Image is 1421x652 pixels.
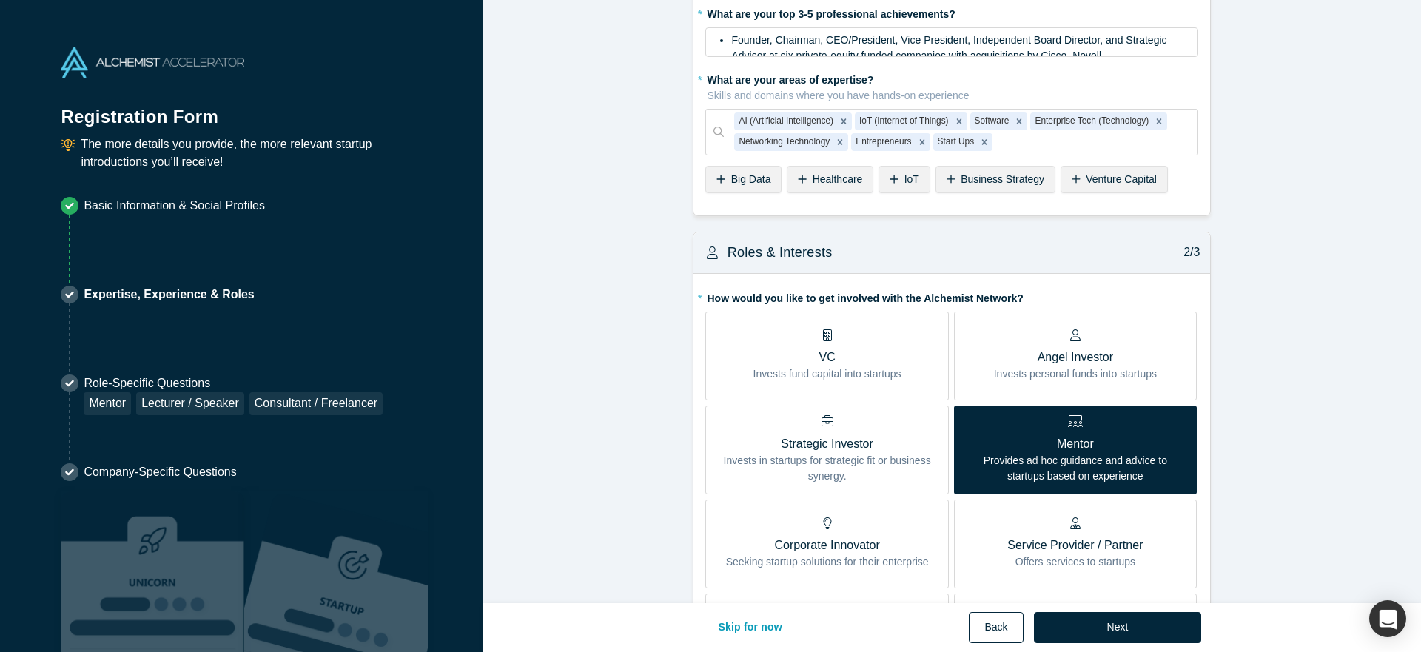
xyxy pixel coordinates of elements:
[705,166,782,193] div: Big Data
[1151,112,1167,130] div: Remove Enterprise Tech (Technology)
[1061,166,1168,193] div: Venture Capital
[832,133,848,151] div: Remove Networking Technology
[84,463,236,481] p: Company-Specific Questions
[970,112,1012,130] div: Software
[951,112,967,130] div: Remove IoT (Internet of Things)
[705,27,1198,57] div: rdw-wrapper
[935,166,1055,193] div: Business Strategy
[965,435,1186,453] p: Mentor
[787,166,873,193] div: Healthcare
[1011,112,1027,130] div: Remove Software
[61,88,422,130] h1: Registration Form
[879,166,930,193] div: IoT
[965,453,1186,484] p: Provides ad hoc guidance and advice to startups based on experience
[716,33,1189,62] div: rdw-editor
[716,453,937,484] p: Invests in startups for strategic fit or business synergy.
[61,47,244,78] img: Alchemist Accelerator Logo
[969,612,1023,643] button: Back
[702,612,798,643] button: Skip for now
[753,366,901,382] p: Invests fund capital into startups
[855,112,951,130] div: IoT (Internet of Things)
[976,133,992,151] div: Remove Start Ups
[994,366,1157,382] p: Invests personal funds into startups
[1007,537,1143,554] p: Service Provider / Partner
[1034,612,1202,643] button: Next
[716,435,937,453] p: Strategic Investor
[81,135,422,171] p: The more details you provide, the more relevant startup introductions you’ll receive!
[136,392,244,415] div: Lecturer / Speaker
[1030,112,1151,130] div: Enterprise Tech (Technology)
[84,197,265,215] p: Basic Information & Social Profiles
[734,133,832,151] div: Networking Technology
[836,112,852,130] div: Remove AI (Artificial Intelligence)
[1086,173,1157,185] span: Venture Capital
[851,133,913,151] div: Entrepreneurs
[731,34,1169,77] span: Founder, Chairman, CEO/President, Vice President, Independent Board Director, and Strategic Advis...
[84,374,383,392] p: Role-Specific Questions
[707,88,1198,104] p: Skills and domains where you have hands-on experience
[914,133,930,151] div: Remove Entrepreneurs
[994,349,1157,366] p: Angel Investor
[753,349,901,366] p: VC
[731,173,771,185] span: Big Data
[84,286,254,303] p: Expertise, Experience & Roles
[734,112,836,130] div: AI (Artificial Intelligence)
[1176,243,1200,261] p: 2/3
[726,554,929,570] p: Seeking startup solutions for their enterprise
[933,133,977,151] div: Start Ups
[1007,554,1143,570] p: Offers services to startups
[705,286,1198,306] label: How would you like to get involved with the Alchemist Network?
[84,392,131,415] div: Mentor
[726,537,929,554] p: Corporate Innovator
[813,173,863,185] span: Healthcare
[249,392,383,415] div: Consultant / Freelancer
[904,173,919,185] span: IoT
[961,173,1044,185] span: Business Strategy
[705,67,1198,104] label: What are your areas of expertise?
[728,243,833,263] h3: Roles & Interests
[705,1,1198,22] label: What are your top 3-5 professional achievements?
